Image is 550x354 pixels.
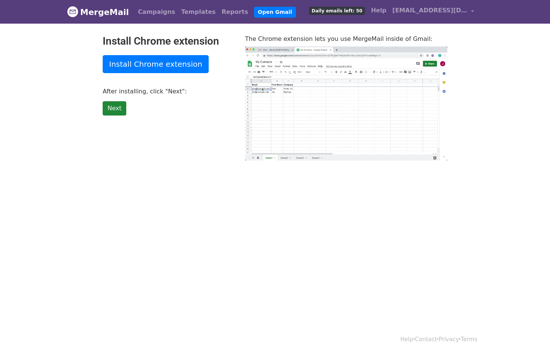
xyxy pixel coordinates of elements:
a: Help [368,3,389,18]
a: Daily emails left: 50 [306,3,368,18]
a: MergeMail [67,4,129,20]
a: Privacy [439,336,459,343]
a: Help [401,336,413,343]
a: Install Chrome extension [103,55,209,73]
a: Open Gmail [254,7,296,18]
a: Contact [415,336,437,343]
span: [EMAIL_ADDRESS][DOMAIN_NAME] [392,6,467,15]
img: MergeMail logo [67,6,78,17]
a: Terms [461,336,477,343]
p: After installing, click "Next": [103,87,234,95]
a: Next [103,101,126,115]
h2: Install Chrome extension [103,35,234,48]
a: Templates [178,4,218,19]
iframe: Chat Widget [513,318,550,354]
span: Daily emails left: 50 [309,7,365,15]
a: Reports [219,4,251,19]
a: [EMAIL_ADDRESS][DOMAIN_NAME] [389,3,477,21]
p: The Chrome extension lets you use MergeMail inside of Gmail: [245,35,447,43]
a: Campaigns [135,4,178,19]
